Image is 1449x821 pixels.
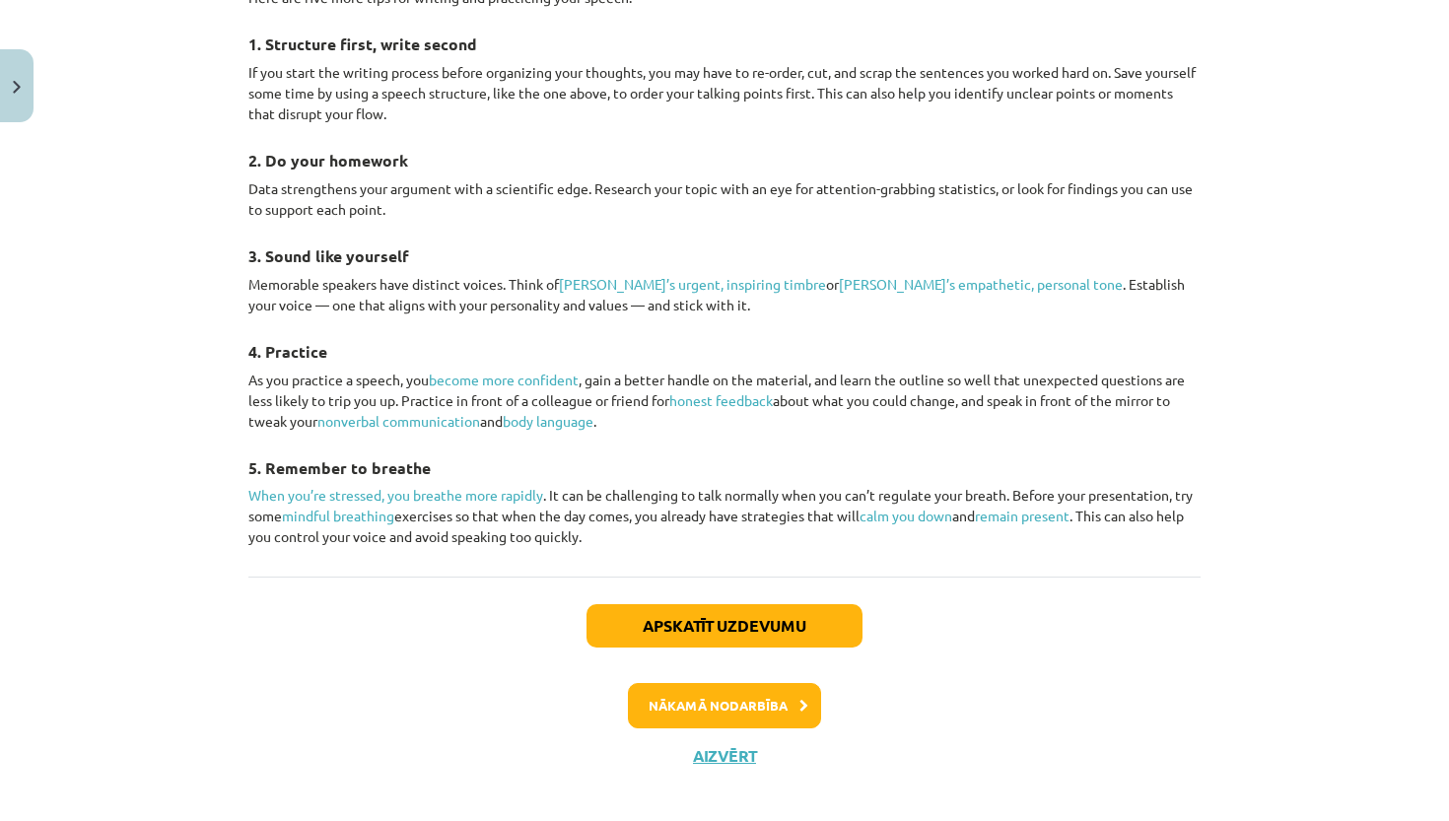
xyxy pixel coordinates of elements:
[586,604,862,648] button: Apskatīt uzdevumu
[248,34,477,54] b: 1. Structure first, write second
[559,275,826,293] a: [PERSON_NAME]’s urgent, inspiring timbre
[248,486,543,504] a: When you’re stressed, you breathe more rapidly
[282,507,394,524] a: mindful breathing
[860,507,952,524] a: calm you down
[503,412,593,430] a: body language
[248,457,431,478] b: 5. Remember to breathe
[248,485,1201,547] p: . It can be challenging to talk normally when you can’t regulate your breath. Before your present...
[248,150,408,171] b: 2. Do your homework
[687,746,762,766] button: Aizvērt
[429,371,579,388] a: become more confident
[248,370,1201,432] p: As you practice a speech, you , gain a better handle on the material, and learn the outline so we...
[13,81,21,94] img: icon-close-lesson-0947bae3869378f0d4975bcd49f059093ad1ed9edebbc8119c70593378902aed.svg
[248,245,409,266] b: 3. Sound like yourself
[975,507,1069,524] a: remain present
[628,683,821,728] button: Nākamā nodarbība
[248,274,1201,315] p: Memorable speakers have distinct voices. Think of or . Establish your voice — one that aligns wit...
[248,341,327,362] b: 4. Practice
[317,412,480,430] a: nonverbal communication
[839,275,1123,293] a: [PERSON_NAME]’s empathetic, personal tone
[248,178,1201,220] p: Data strengthens your argument with a scientific edge. Research your topic with an eye for attent...
[248,62,1201,124] p: If you start the writing process before organizing your thoughts, you may have to re-order, cut, ...
[669,391,773,409] a: honest feedback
